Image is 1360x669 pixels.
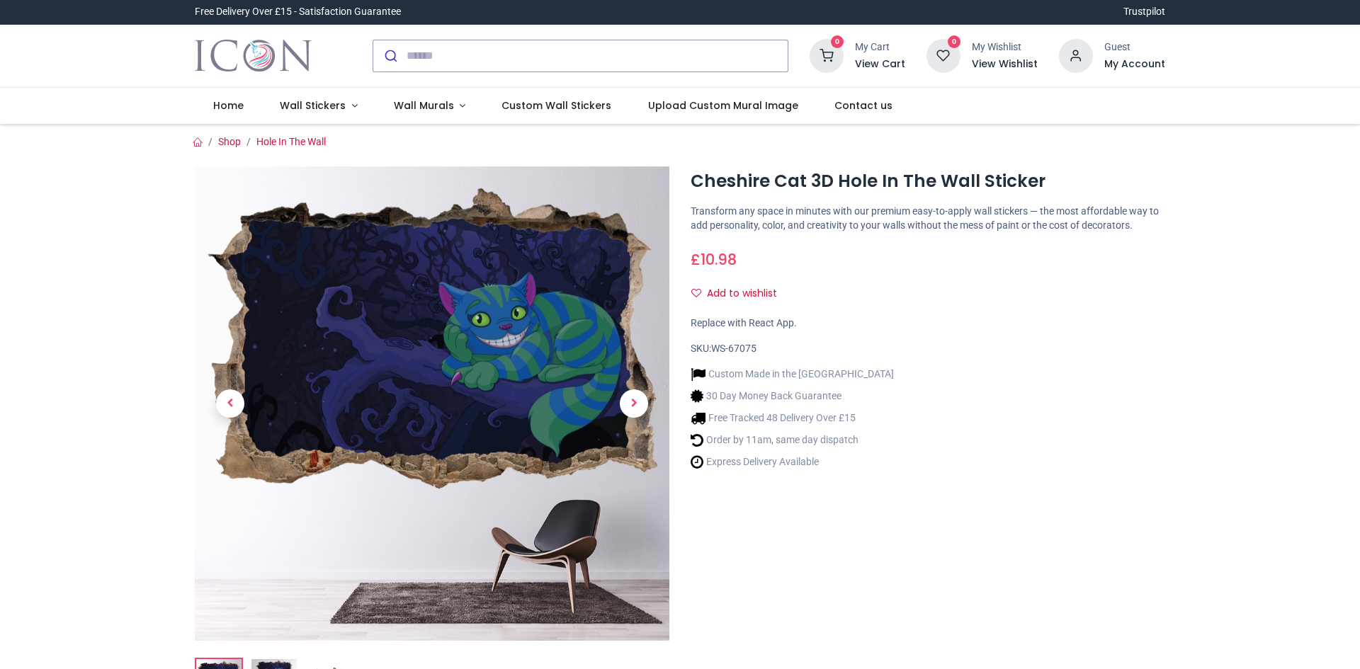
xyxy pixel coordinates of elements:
[620,389,648,418] span: Next
[195,36,312,76] img: Icon Wall Stickers
[691,433,894,447] li: Order by 11am, same day dispatch
[195,5,401,19] div: Free Delivery Over £15 - Satisfaction Guarantee
[948,35,961,49] sup: 0
[972,40,1038,55] div: My Wishlist
[691,288,701,298] i: Add to wishlist
[926,49,960,60] a: 0
[831,35,844,49] sup: 0
[373,40,407,72] button: Submit
[691,454,894,469] li: Express Delivery Available
[375,88,484,125] a: Wall Murals
[195,36,312,76] a: Logo of Icon Wall Stickers
[218,136,241,147] a: Shop
[1123,5,1165,19] a: Trustpilot
[213,98,244,113] span: Home
[195,166,669,641] img: Cheshire Cat 3D Hole In The Wall Sticker
[691,342,1165,356] div: SKU:
[972,57,1038,72] a: View Wishlist
[501,98,611,113] span: Custom Wall Stickers
[701,249,737,270] span: 10.98
[691,367,894,382] li: Custom Made in the [GEOGRAPHIC_DATA]
[261,88,375,125] a: Wall Stickers
[691,411,894,425] li: Free Tracked 48 Delivery Over £15
[691,316,1165,331] div: Replace with React App.
[834,98,892,113] span: Contact us
[1104,40,1165,55] div: Guest
[648,98,798,113] span: Upload Custom Mural Image
[691,169,1165,193] h1: Cheshire Cat 3D Hole In The Wall Sticker
[216,389,244,418] span: Previous
[711,343,756,354] span: WS-67075
[394,98,454,113] span: Wall Murals
[810,49,844,60] a: 0
[691,282,789,306] button: Add to wishlistAdd to wishlist
[280,98,346,113] span: Wall Stickers
[256,136,326,147] a: Hole In The Wall
[855,57,905,72] a: View Cart
[691,249,737,270] span: £
[691,389,894,404] li: 30 Day Money Back Guarantee
[1104,57,1165,72] a: My Account
[855,40,905,55] div: My Cart
[691,205,1165,232] p: Transform any space in minutes with our premium easy-to-apply wall stickers — the most affordable...
[195,237,266,569] a: Previous
[599,237,669,569] a: Next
